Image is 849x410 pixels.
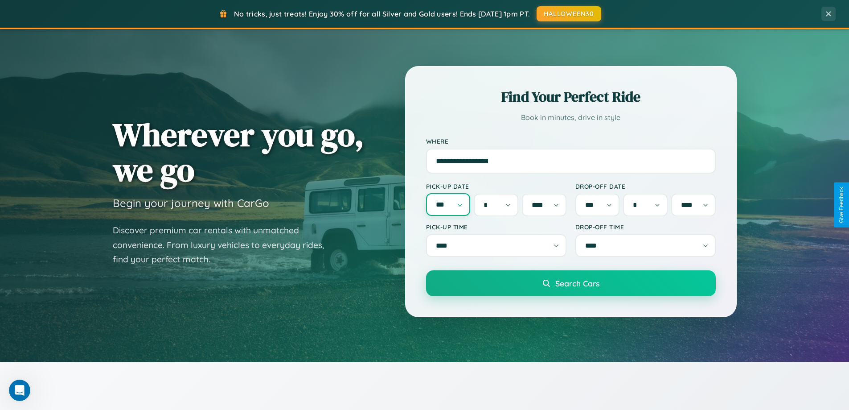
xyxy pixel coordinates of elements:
p: Discover premium car rentals with unmatched convenience. From luxury vehicles to everyday rides, ... [113,223,336,267]
button: HALLOWEEN30 [537,6,601,21]
label: Drop-off Date [575,182,716,190]
label: Pick-up Date [426,182,566,190]
div: Give Feedback [838,187,845,223]
span: Search Cars [555,278,599,288]
h2: Find Your Perfect Ride [426,87,716,107]
label: Pick-up Time [426,223,566,231]
p: Book in minutes, drive in style [426,111,716,124]
button: Search Cars [426,270,716,296]
label: Where [426,137,716,145]
span: No tricks, just treats! Enjoy 30% off for all Silver and Gold users! Ends [DATE] 1pm PT. [234,9,530,18]
h3: Begin your journey with CarGo [113,196,269,210]
label: Drop-off Time [575,223,716,231]
iframe: Intercom live chat [9,380,30,401]
h1: Wherever you go, we go [113,117,364,187]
